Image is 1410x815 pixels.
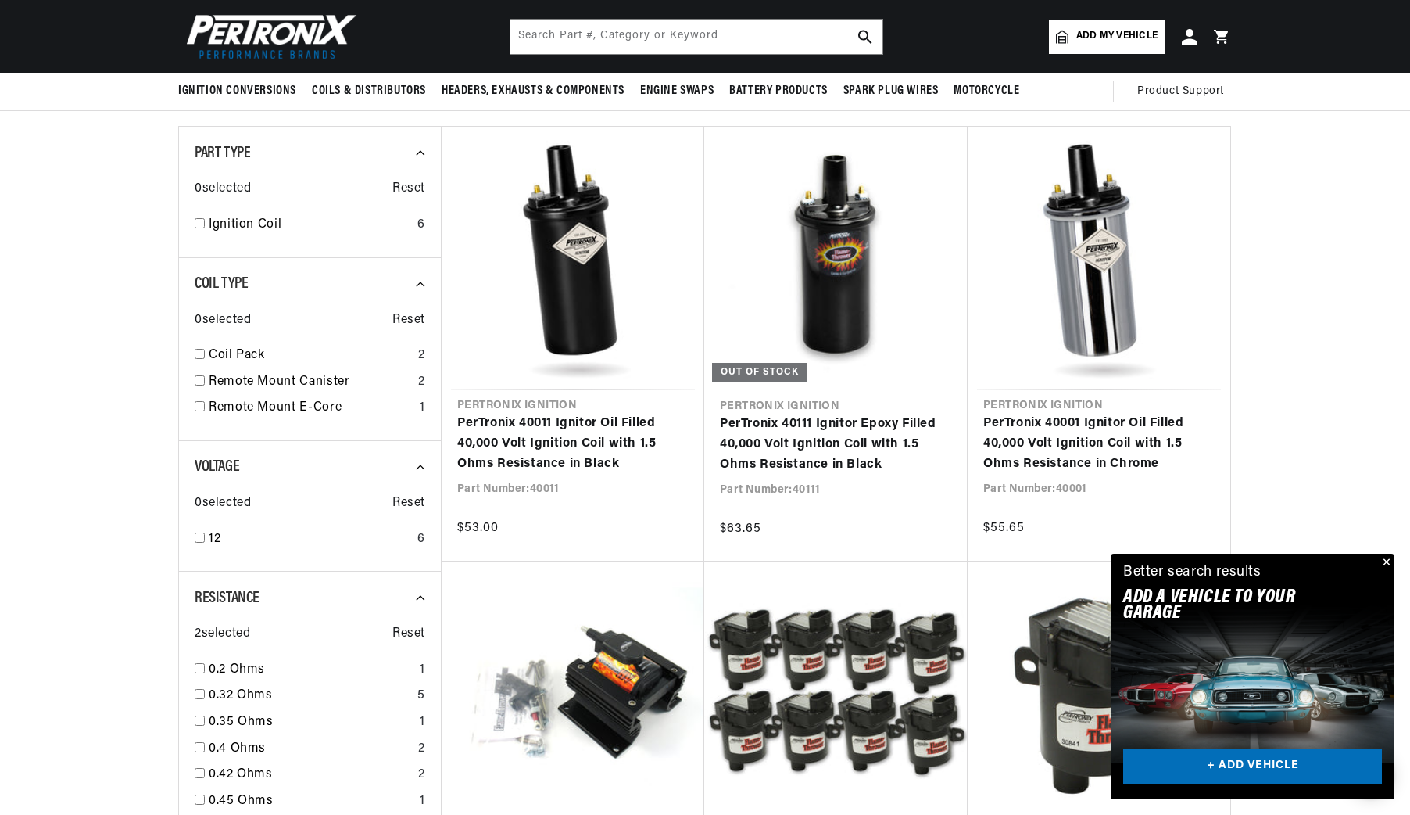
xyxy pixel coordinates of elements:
a: 0.4 Ohms [209,739,412,759]
summary: Spark Plug Wires [836,73,947,110]
span: Add my vehicle [1076,29,1158,44]
span: Reset [392,179,425,199]
span: 0 selected [195,494,251,514]
summary: Ignition Conversions [178,73,304,110]
span: Product Support [1137,83,1224,100]
a: Ignition Coil [209,215,411,235]
span: Resistance [195,591,259,606]
div: Better search results [1123,562,1261,584]
a: Add my vehicle [1049,20,1165,54]
span: Reset [392,494,425,514]
div: 2 [418,346,425,366]
div: 1 [420,713,425,733]
span: Ignition Conversions [178,83,296,99]
summary: Engine Swaps [632,73,721,110]
span: Reset [392,624,425,644]
div: 6 [417,530,425,550]
span: Coil Type [195,276,248,292]
a: Remote Mount E-Core [209,398,413,418]
button: search button [848,20,882,54]
img: Pertronix [178,9,358,63]
div: 5 [417,686,425,706]
a: 12 [209,530,411,550]
span: Part Type [195,145,250,161]
a: PerTronix 40111 Ignitor Epoxy Filled 40,000 Volt Ignition Coil with 1.5 Ohms Resistance in Black [720,415,952,475]
summary: Coils & Distributors [304,73,434,110]
a: 0.42 Ohms [209,765,412,785]
a: Coil Pack [209,346,412,366]
span: 2 selected [195,624,250,644]
a: PerTronix 40001 Ignitor Oil Filled 40,000 Volt Ignition Coil with 1.5 Ohms Resistance in Chrome [983,414,1215,474]
h2: Add A VEHICLE to your garage [1123,590,1343,622]
span: Headers, Exhausts & Components [442,83,624,99]
a: 0.2 Ohms [209,660,413,680]
input: Search Part #, Category or Keyword [510,20,882,54]
span: 0 selected [195,179,251,199]
span: Voltage [195,459,239,475]
span: Reset [392,311,425,331]
a: + ADD VEHICLE [1123,749,1382,784]
div: 1 [420,398,425,418]
div: 1 [420,660,425,680]
summary: Product Support [1137,73,1232,110]
a: Remote Mount Canister [209,372,412,393]
span: 0 selected [195,311,251,331]
span: Coils & Distributors [312,83,426,99]
span: Spark Plug Wires [843,83,939,99]
a: 0.35 Ohms [209,713,413,733]
span: Engine Swaps [640,83,714,99]
a: PerTronix 40011 Ignitor Oil Filled 40,000 Volt Ignition Coil with 1.5 Ohms Resistance in Black [457,414,689,474]
div: 6 [417,215,425,235]
div: 2 [418,765,425,785]
summary: Battery Products [721,73,836,110]
span: Motorcycle [954,83,1019,99]
a: 0.45 Ohms [209,792,413,812]
div: 2 [418,372,425,393]
button: Close [1376,554,1394,573]
span: Battery Products [729,83,828,99]
div: 2 [418,739,425,759]
div: 1 [420,792,425,812]
a: 0.32 Ohms [209,686,411,706]
summary: Motorcycle [946,73,1027,110]
summary: Headers, Exhausts & Components [434,73,632,110]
